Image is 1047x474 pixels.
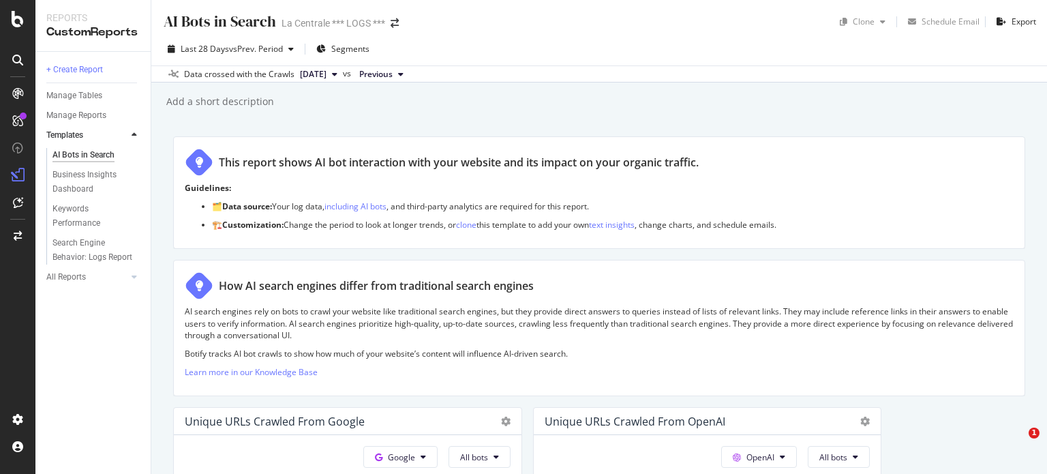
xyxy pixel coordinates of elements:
span: Google [388,451,415,463]
div: Reports [46,11,140,25]
div: Export [1012,16,1036,27]
p: AI search engines rely on bots to crawl your website like traditional search engines, but they pr... [185,306,1014,340]
button: [DATE] [294,66,343,83]
a: Business Insights Dashboard [52,168,141,196]
a: Templates [46,128,127,143]
a: text insights [589,219,635,231]
span: 2025 Jan. 7th [300,68,327,80]
div: Clone [853,16,875,27]
button: Segments [311,38,375,60]
span: vs Prev. Period [229,43,283,55]
button: OpenAI [721,446,797,468]
span: 1 [1029,428,1040,439]
span: All bots [819,451,847,463]
span: Last 28 Days [181,43,229,55]
a: including AI bots [324,201,386,212]
div: arrow-right-arrow-left [391,18,399,28]
button: Last 28 DaysvsPrev. Period [162,38,299,60]
div: Keywords Performance [52,202,129,231]
div: Manage Tables [46,89,102,103]
div: This report shows AI bot interaction with your website and its impact on your organic traffic.Gui... [173,136,1025,249]
div: All Reports [46,270,86,284]
div: + Create Report [46,63,103,77]
p: 🗂️ Your log data, , and third-party analytics are required for this report. [212,201,1014,212]
div: Unique URLs Crawled from Google [185,415,365,428]
div: Unique URLs Crawled from OpenAI [545,415,725,428]
div: How AI search engines differ from traditional search engines [219,278,534,294]
a: Learn more in our Knowledge Base [185,366,318,378]
p: 🏗️ Change the period to look at longer trends, or this template to add your own , change charts, ... [212,219,1014,231]
span: OpenAI [746,451,774,463]
div: AI Bots in Search [52,148,115,162]
strong: Customization: [222,219,284,231]
iframe: Intercom live chat [1001,428,1033,460]
strong: Data source: [222,201,272,212]
a: Manage Tables [46,89,141,103]
a: + Create Report [46,63,141,77]
div: This report shows AI bot interaction with your website and its impact on your organic traffic. [219,155,699,171]
span: Segments [331,43,369,55]
button: All bots [808,446,870,468]
div: Data crossed with the Crawls [184,68,294,80]
div: Add a short description [165,95,274,108]
div: Business Insights Dashboard [52,168,131,196]
button: Export [991,11,1036,33]
div: Schedule Email [922,16,980,27]
p: Botify tracks AI bot crawls to show how much of your website’s content will influence AI-driven s... [185,348,1014,359]
div: CustomReports [46,25,140,40]
span: All bots [460,451,488,463]
a: Manage Reports [46,108,141,123]
div: How AI search engines differ from traditional search enginesAI search engines rely on bots to cra... [173,260,1025,396]
div: Manage Reports [46,108,106,123]
button: Previous [354,66,409,83]
span: vs [343,68,354,80]
strong: Guidelines: [185,182,231,194]
button: All bots [449,446,511,468]
a: AI Bots in Search [52,148,141,162]
a: Search Engine Behavior: Logs Report [52,236,141,265]
button: Clone [834,11,891,33]
a: clone [456,219,476,231]
div: AI Bots in Search [162,11,276,32]
a: Keywords Performance [52,202,141,231]
span: Previous [359,68,393,80]
div: Search Engine Behavior: Logs Report [52,236,133,265]
button: Schedule Email [902,11,980,33]
a: All Reports [46,270,127,284]
button: Google [363,446,438,468]
div: Templates [46,128,83,143]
